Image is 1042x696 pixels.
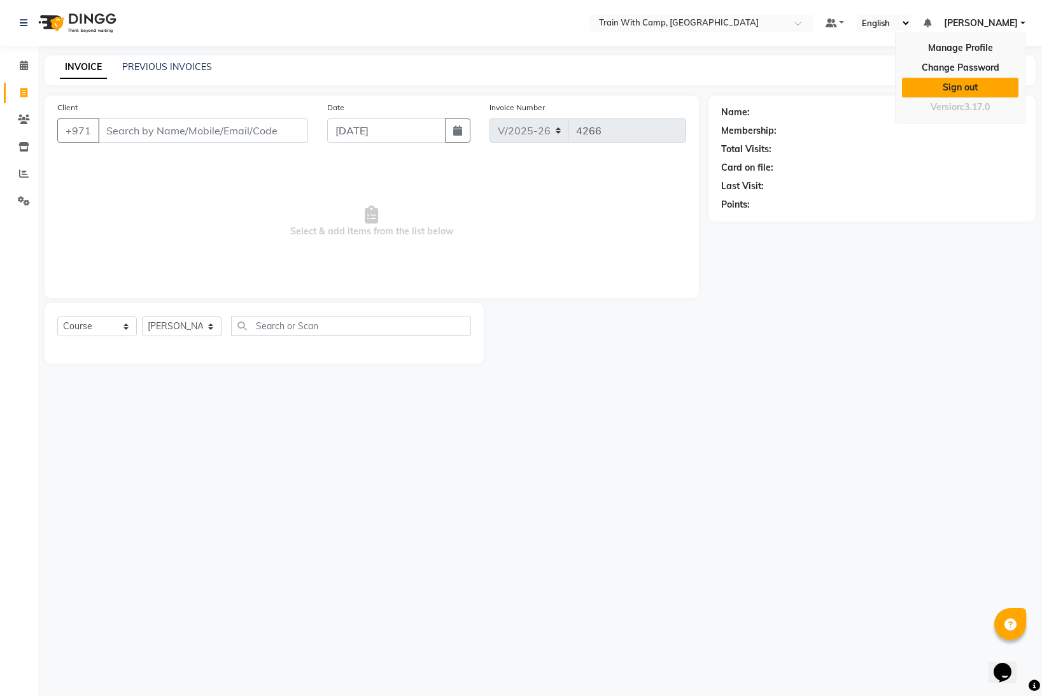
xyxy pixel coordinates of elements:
a: PREVIOUS INVOICES [122,61,212,73]
div: Points: [721,198,750,211]
a: INVOICE [60,56,107,79]
img: logo [32,5,120,41]
a: Change Password [902,58,1018,78]
span: Select & add items from the list below [57,158,686,285]
div: Name: [721,106,750,119]
a: Sign out [902,78,1018,97]
div: Last Visit: [721,180,764,193]
iframe: chat widget [989,645,1029,683]
span: [PERSON_NAME] [944,17,1018,30]
input: Search by Name/Mobile/Email/Code [98,118,308,143]
input: Search or Scan [231,316,471,336]
a: Manage Profile [902,38,1018,58]
div: Version:3.17.0 [902,98,1018,117]
div: Total Visits: [721,143,771,156]
label: Invoice Number [489,102,545,113]
div: Card on file: [721,161,773,174]
button: +971 [57,118,99,143]
label: Client [57,102,78,113]
label: Date [327,102,344,113]
div: Membership: [721,124,777,138]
